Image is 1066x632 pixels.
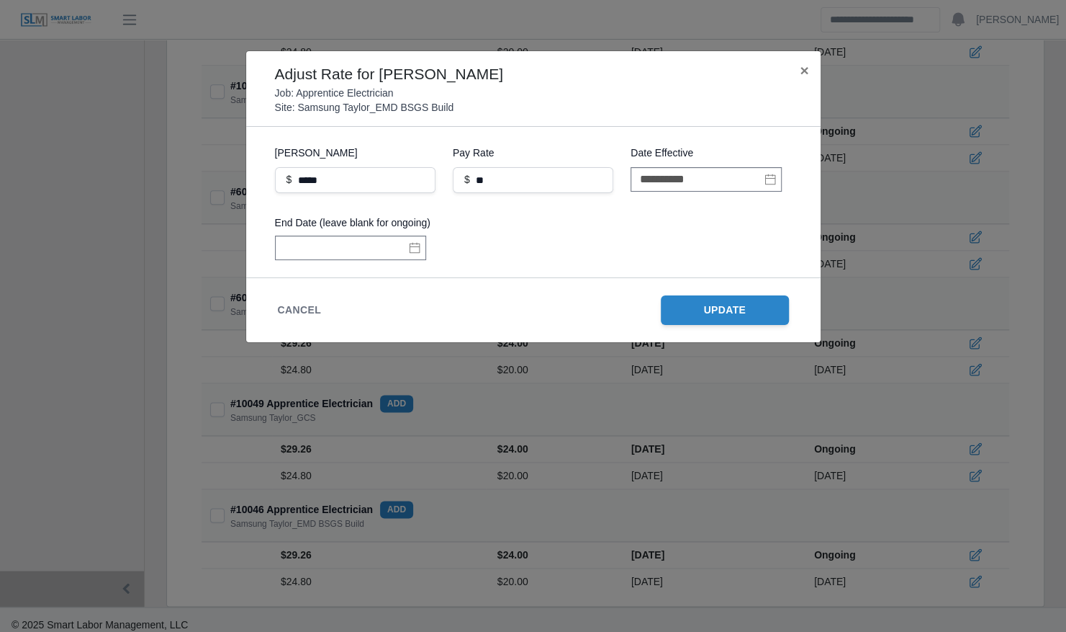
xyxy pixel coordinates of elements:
label: Pay Rate [453,144,613,161]
button: Close [788,51,820,89]
h4: Adjust Rate for [PERSON_NAME] [275,63,503,86]
label: [PERSON_NAME] [275,144,435,161]
label: End Date (leave blank for ongoing) [275,216,435,230]
button: Cancel [278,303,321,318]
p: Site: Samsung Taylor_EMD BSGS Build [275,100,454,115]
p: Job: Apprentice Electrician [275,86,394,100]
label: Date Effective [631,144,791,161]
button: Update [661,295,789,325]
span: × [800,62,808,79]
